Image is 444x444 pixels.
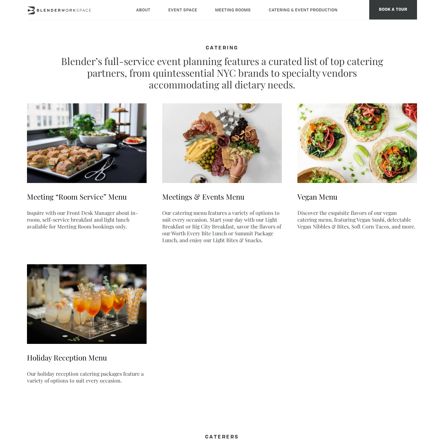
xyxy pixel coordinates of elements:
[59,435,385,440] h4: CATERERS
[27,370,147,384] p: Our holiday reception catering packages feature a variety of options to suit every occasion.
[27,192,127,202] a: Meeting “Room Service” Menu
[297,192,337,202] a: Vegan Menu
[27,209,147,230] p: Inquire with our Front Desk Manager about in-room, self-service breakfast and light lunch availab...
[59,46,385,51] h4: CATERING
[59,55,385,90] p: Blender’s full-service event planning features a curated list of top catering partners, from quin...
[162,209,282,243] p: Our catering menu features a variety of options to suit every occasion. Start your day with our L...
[162,192,244,202] a: Meetings & Events Menu
[297,209,417,230] p: Discover the exquisite flavors of our vegan catering menu, featuring Vegan Sushi, delectable Vega...
[27,353,107,362] a: Holiday Reception Menu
